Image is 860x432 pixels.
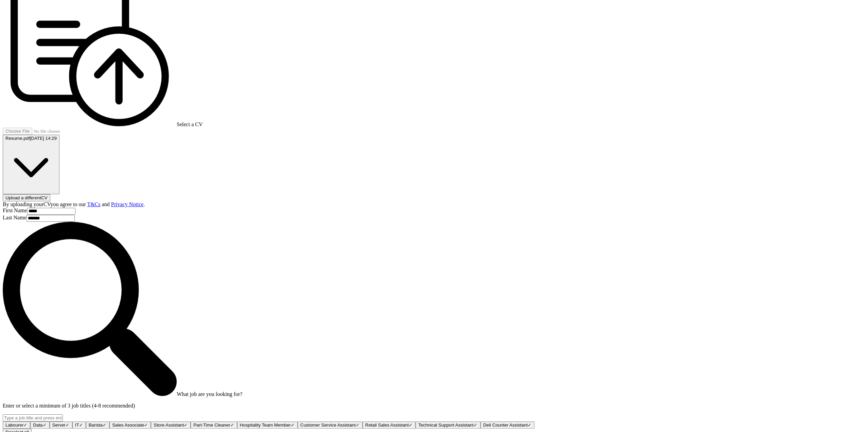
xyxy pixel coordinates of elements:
span: Sales Associate [112,422,144,428]
button: Sales Associate✓ [109,421,151,429]
span: Labourer [5,422,23,428]
label: Select a CV [177,121,203,127]
span: ✓ [356,422,359,428]
img: search.png [3,222,177,396]
span: ✓ [291,422,295,428]
span: Deli Counter Assistant [483,422,528,428]
p: Enter or select a minimum of 3 job titles (4-8 recommended) [3,403,857,409]
button: Server✓ [50,421,72,429]
button: Labourer✓ [3,421,30,429]
button: Hospitality Team Member✓ [237,421,298,429]
button: Retail Sales Assistant✓ [363,421,416,429]
span: Customer Service Assistant [300,422,356,428]
label: What job are you looking for? [177,391,242,397]
span: ✓ [23,422,27,428]
button: Deli Counter Assistant✓ [480,421,534,429]
span: Resume.pdf [5,136,30,141]
span: IT [75,422,79,428]
span: Part-Time Cleaner [193,422,230,428]
span: ✓ [66,422,69,428]
span: ✓ [79,422,83,428]
button: Barista✓ [86,421,109,429]
span: ✓ [103,422,106,428]
button: Technical Support Assistant✓ [416,421,480,429]
button: Upload a differentCV [3,194,50,201]
span: ✓ [528,422,531,428]
button: Store Assistant✓ [151,421,191,429]
label: Last Name [3,215,27,220]
span: Server [52,422,66,428]
span: Store Assistant [154,422,184,428]
button: Resume.pdf[DATE] 14:29 [3,135,59,194]
span: ✓ [409,422,413,428]
span: ✓ [474,422,477,428]
a: Privacy Notice [111,201,144,207]
span: Barista [89,422,103,428]
button: IT✓ [72,421,86,429]
span: [DATE] 14:29 [30,136,57,141]
span: Data [33,422,42,428]
input: Type a job title and press enter [3,414,63,421]
button: Part-Time Cleaner✓ [191,421,237,429]
a: T&Cs [87,201,101,207]
div: By uploading your CV you agree to our and . [3,201,857,207]
button: Data✓ [30,421,49,429]
span: Technical Support Assistant [418,422,474,428]
button: Customer Service Assistant✓ [298,421,363,429]
span: ✓ [184,422,188,428]
span: Hospitality Team Member [240,422,291,428]
span: ✓ [144,422,148,428]
span: ✓ [43,422,47,428]
span: Retail Sales Assistant [365,422,409,428]
label: First Name [3,207,27,213]
span: ✓ [230,422,234,428]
